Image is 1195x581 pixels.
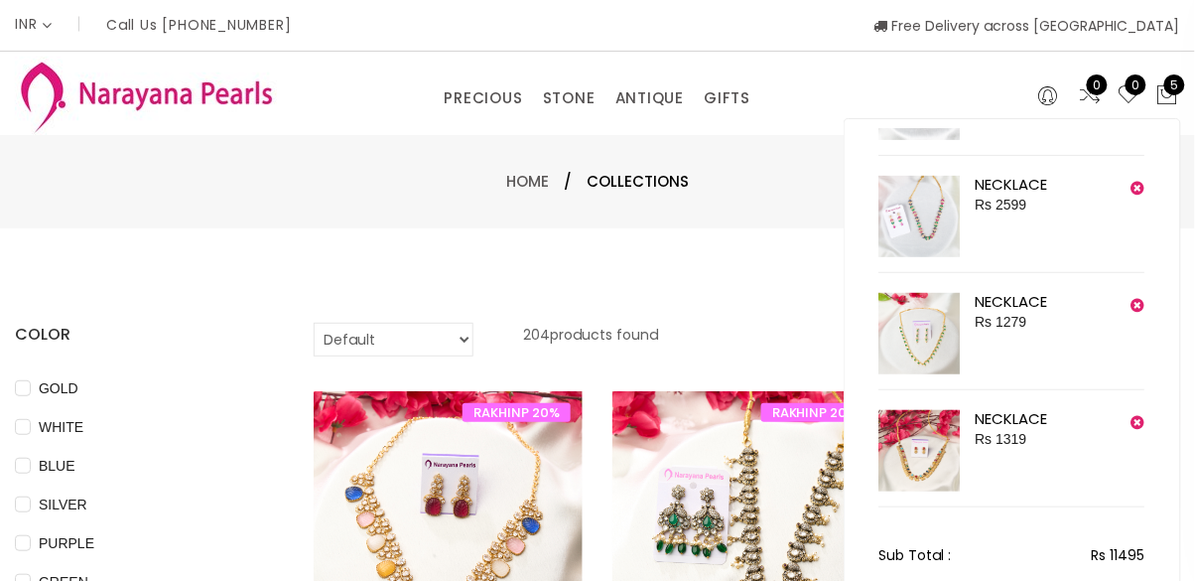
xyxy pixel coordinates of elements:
span: RAKHINP 20% [463,403,571,422]
span: Rs 11495 [1092,543,1145,567]
p: Call Us [PHONE_NUMBER] [106,18,292,32]
span: Rs 1319 [976,431,1027,447]
h4: COLOR [15,323,254,347]
a: NECKLACE [976,174,1048,195]
p: 204 products found [523,323,658,357]
span: WHITE [31,416,91,438]
a: 0 [1079,83,1103,109]
span: 0 [1087,74,1108,95]
span: SILVER [31,494,95,515]
a: GIFTS [704,83,750,113]
span: BLUE [31,455,83,477]
span: Rs 2599 [976,197,1027,213]
span: / [564,170,572,194]
span: 5 [1164,74,1185,95]
span: Rs 1279 [976,314,1027,330]
a: PRECIOUS [444,83,522,113]
a: STONE [543,83,596,113]
a: Home [506,171,549,192]
span: PURPLE [31,532,102,554]
a: 0 [1118,83,1141,109]
span: Collections [587,170,689,194]
span: GOLD [31,377,86,399]
span: RAKHINP 20% [761,403,869,422]
button: 5 [1156,83,1180,109]
h4: Sub Total : [879,543,1145,567]
a: NECKLACE [976,408,1048,429]
a: ANTIQUE [615,83,685,113]
span: 0 [1126,74,1146,95]
span: Free Delivery across [GEOGRAPHIC_DATA] [874,16,1180,36]
a: NECKLACE [976,291,1048,312]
